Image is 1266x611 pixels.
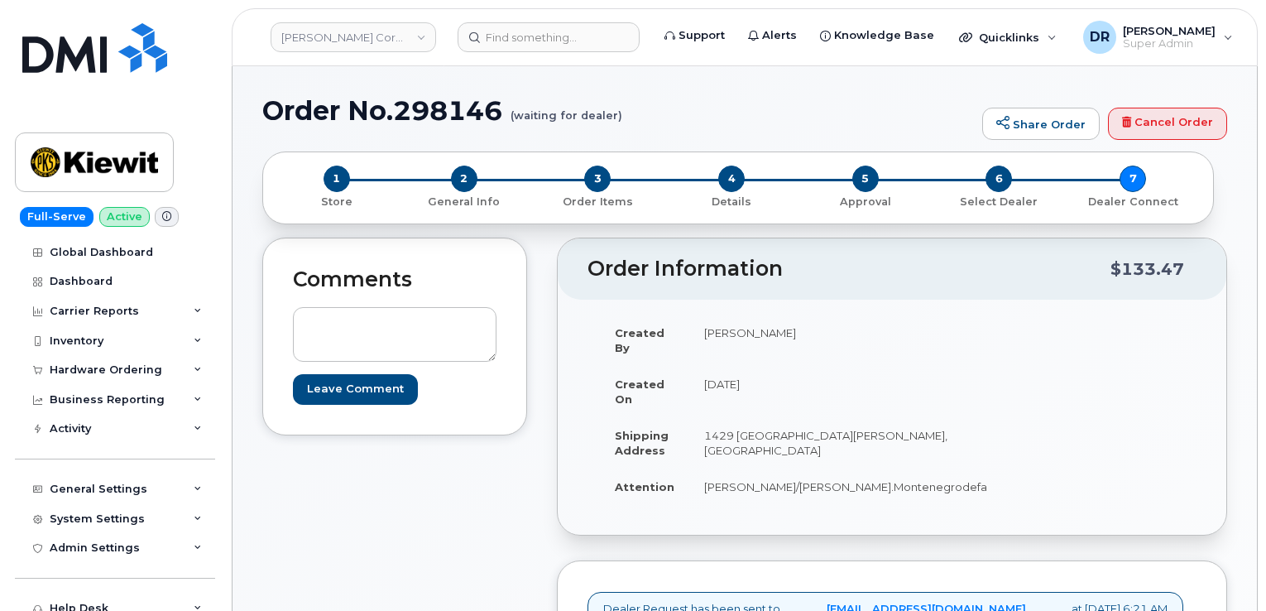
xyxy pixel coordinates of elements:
small: (waiting for dealer) [511,96,622,122]
span: 6 [985,166,1012,192]
td: [DATE] [689,366,1002,417]
p: Select Dealer [939,195,1060,209]
span: 4 [718,166,745,192]
a: 1 Store [276,192,397,209]
strong: Created By [615,326,664,355]
p: Details [671,195,792,209]
a: 3 Order Items [530,192,664,209]
a: 4 Details [664,192,798,209]
strong: Shipping Address [615,429,669,458]
a: 5 Approval [798,192,933,209]
input: Leave Comment [293,374,418,405]
p: General Info [404,195,525,209]
span: 5 [852,166,879,192]
td: [PERSON_NAME]/[PERSON_NAME].Montenegrodefa [689,469,1002,505]
a: 2 General Info [397,192,531,209]
a: Share Order [982,108,1100,141]
p: Store [283,195,391,209]
h2: Comments [293,268,496,291]
td: [PERSON_NAME] [689,315,1002,366]
strong: Attention [615,480,674,493]
p: Approval [805,195,926,209]
div: $133.47 [1110,253,1184,285]
strong: Created On [615,378,664,407]
p: Order Items [537,195,658,209]
td: 1429 [GEOGRAPHIC_DATA][PERSON_NAME], [GEOGRAPHIC_DATA] [689,417,1002,469]
span: 2 [451,166,477,192]
span: 3 [584,166,611,192]
h1: Order No.298146 [262,96,974,125]
span: 1 [324,166,350,192]
a: Cancel Order [1108,108,1227,141]
h2: Order Information [587,257,1110,281]
a: 6 Select Dealer [933,192,1067,209]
